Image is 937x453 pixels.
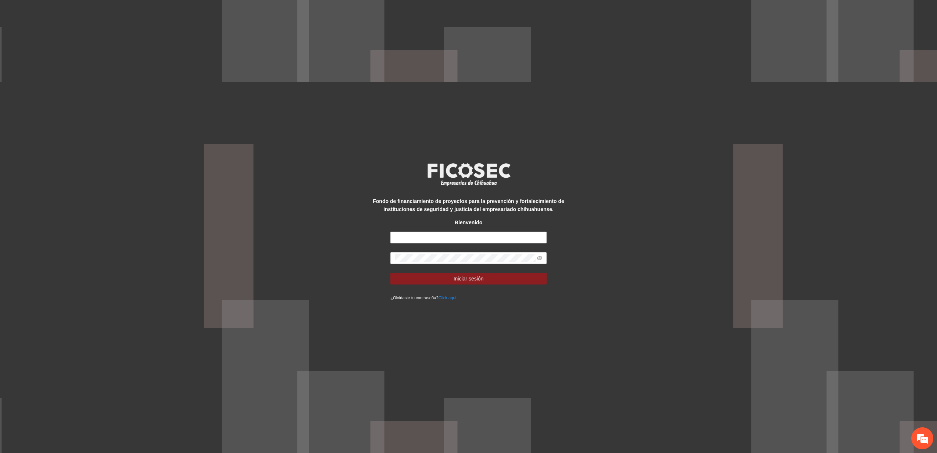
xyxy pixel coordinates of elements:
button: Iniciar sesión [390,273,547,285]
small: ¿Olvidaste tu contraseña? [390,296,456,300]
span: eye-invisible [537,256,542,261]
img: logo [423,161,515,188]
a: Click aqui [439,296,457,300]
strong: Bienvenido [455,220,482,225]
span: Iniciar sesión [454,275,484,283]
strong: Fondo de financiamiento de proyectos para la prevención y fortalecimiento de instituciones de seg... [373,198,564,212]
